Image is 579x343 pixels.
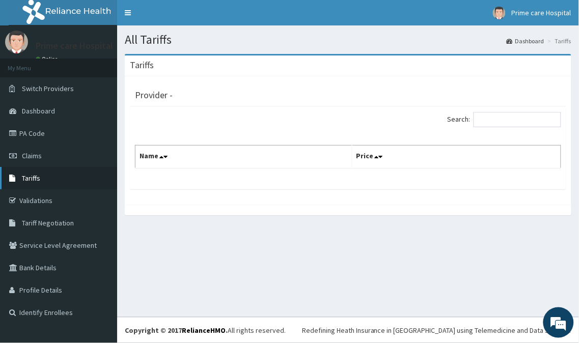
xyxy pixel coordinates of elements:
[117,317,579,343] footer: All rights reserved.
[352,146,561,169] th: Price
[125,33,571,46] h1: All Tariffs
[493,7,506,19] img: User Image
[22,84,74,93] span: Switch Providers
[135,91,173,100] h3: Provider -
[512,8,571,17] span: Prime care Hospital
[130,61,154,70] h3: Tariffs
[302,325,571,335] div: Redefining Heath Insurance in [GEOGRAPHIC_DATA] using Telemedicine and Data Science!
[22,218,74,227] span: Tariff Negotiation
[125,326,228,335] strong: Copyright © 2017 .
[135,146,352,169] th: Name
[36,41,113,50] p: Prime care Hospital
[545,37,571,45] li: Tariffs
[474,112,561,127] input: Search:
[22,174,40,183] span: Tariffs
[22,106,55,116] span: Dashboard
[22,151,42,160] span: Claims
[507,37,544,45] a: Dashboard
[182,326,226,335] a: RelianceHMO
[36,55,60,63] a: Online
[5,31,28,53] img: User Image
[448,112,561,127] label: Search:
